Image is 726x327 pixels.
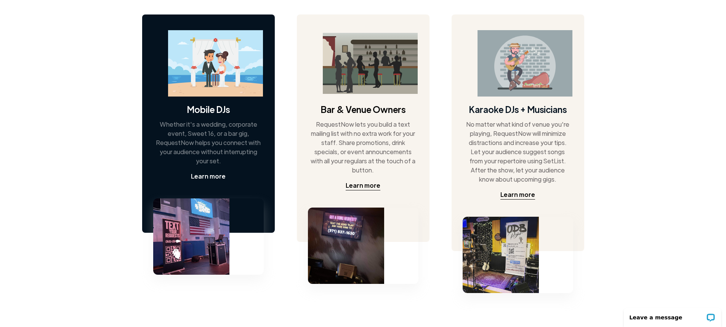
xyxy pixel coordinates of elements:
[323,33,418,94] img: bar image
[463,217,539,293] img: musician stand
[465,120,571,184] div: No matter what kind of venue you're playing, RequestNow will minimize distractions and increase y...
[346,181,380,190] a: Learn more
[478,30,572,97] img: guitarist
[469,103,567,115] h4: Karaoke DJs + Musicians
[500,190,535,200] a: Learn more
[321,103,405,115] h4: Bar & Venue Owners
[153,198,229,275] img: school dance with a poster
[168,30,263,97] img: wedding on a beach
[619,303,726,327] iframe: LiveChat chat widget
[155,120,261,166] div: Whether it's a wedding, corporate event, Sweet 16, or a bar gig, RequestNow helps you connect wit...
[191,172,226,181] a: Learn more
[308,208,384,284] img: bar tv
[310,120,416,175] div: RequestNow lets you build a text mailing list with no extra work for your staff. Share promotions...
[187,103,230,115] h4: Mobile DJs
